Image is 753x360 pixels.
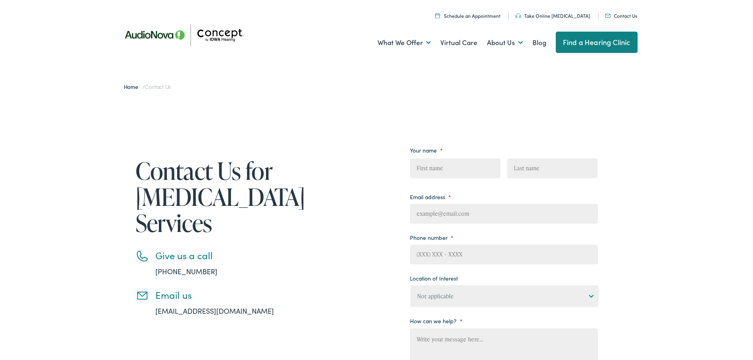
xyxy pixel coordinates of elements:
[155,250,298,261] h3: Give us a call
[507,158,598,178] input: Last name
[145,83,171,90] span: Contact Us
[435,13,440,18] img: A calendar icon to schedule an appointment at Concept by Iowa Hearing.
[410,245,598,264] input: (XXX) XXX - XXXX
[155,266,217,276] a: [PHONE_NUMBER]
[410,234,453,241] label: Phone number
[124,83,142,90] a: Home
[410,204,598,224] input: example@email.com
[410,158,500,178] input: First name
[515,12,590,19] a: Take Online [MEDICAL_DATA]
[556,32,638,53] a: Find a Hearing Clinic
[377,28,431,57] a: What We Offer
[410,317,462,324] label: How can we help?
[435,12,500,19] a: Schedule an Appointment
[410,193,451,200] label: Email address
[155,306,274,316] a: [EMAIL_ADDRESS][DOMAIN_NAME]
[605,14,611,18] img: utility icon
[487,28,523,57] a: About Us
[515,13,521,18] img: utility icon
[155,289,298,301] h3: Email us
[136,158,298,236] h1: Contact Us for [MEDICAL_DATA] Services
[124,83,171,90] span: /
[605,12,637,19] a: Contact Us
[532,28,546,57] a: Blog
[410,147,443,154] label: Your name
[440,28,477,57] a: Virtual Care
[410,275,458,282] label: Location of Interest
